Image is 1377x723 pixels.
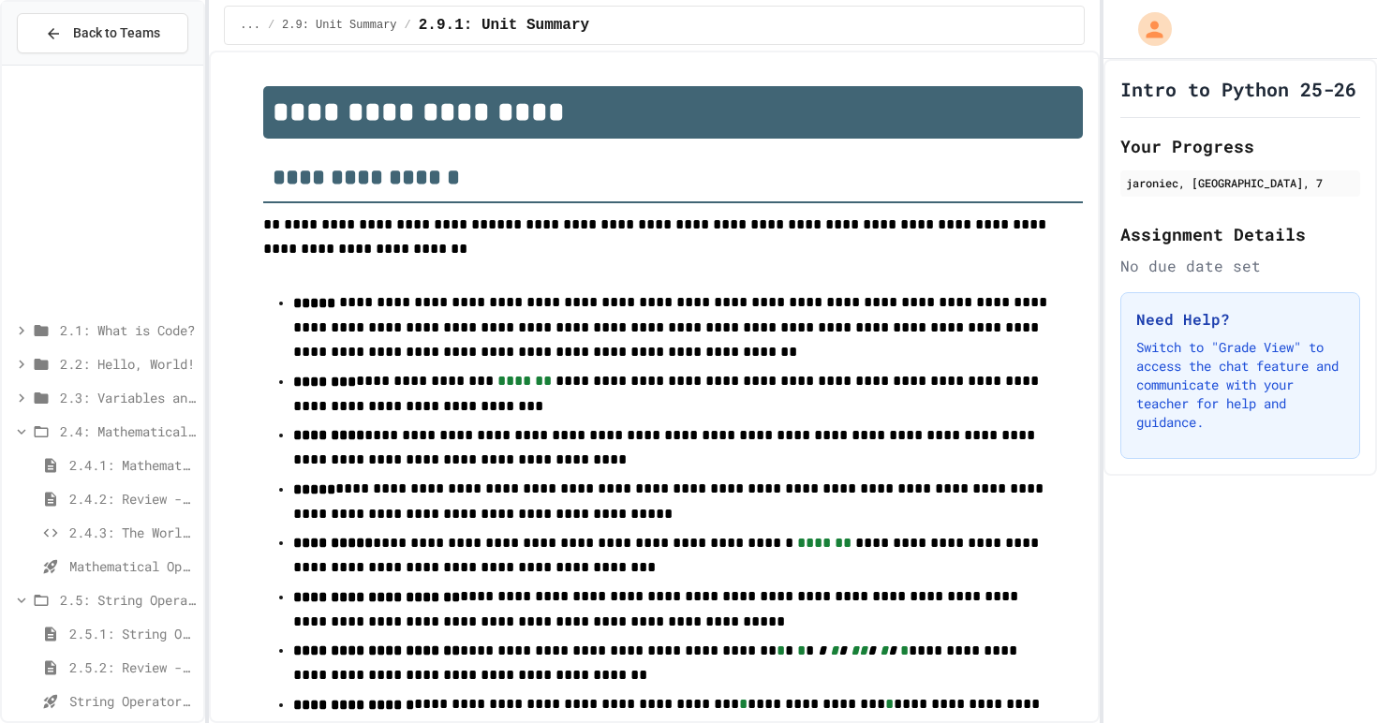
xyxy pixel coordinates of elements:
[73,23,160,43] span: Back to Teams
[69,523,196,542] span: 2.4.3: The World's Worst [PERSON_NAME] Market
[69,691,196,711] span: String Operators - Quiz
[17,13,188,53] button: Back to Teams
[69,657,196,677] span: 2.5.2: Review - String Operators
[69,624,196,643] span: 2.5.1: String Operators
[1126,174,1355,191] div: jaroniec, [GEOGRAPHIC_DATA], 7
[60,320,196,340] span: 2.1: What is Code?
[1136,338,1344,432] p: Switch to "Grade View" to access the chat feature and communicate with your teacher for help and ...
[60,354,196,374] span: 2.2: Hello, World!
[240,18,260,33] span: ...
[1120,76,1356,102] h1: Intro to Python 25-26
[405,18,411,33] span: /
[1120,221,1360,247] h2: Assignment Details
[60,388,196,407] span: 2.3: Variables and Data Types
[69,556,196,576] span: Mathematical Operators - Quiz
[419,14,589,37] span: 2.9.1: Unit Summary
[60,590,196,610] span: 2.5: String Operators
[69,455,196,475] span: 2.4.1: Mathematical Operators
[282,18,396,33] span: 2.9: Unit Summary
[1120,133,1360,159] h2: Your Progress
[268,18,274,33] span: /
[1120,255,1360,277] div: No due date set
[60,421,196,441] span: 2.4: Mathematical Operators
[69,489,196,509] span: 2.4.2: Review - Mathematical Operators
[1118,7,1177,51] div: My Account
[1136,308,1344,331] h3: Need Help?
